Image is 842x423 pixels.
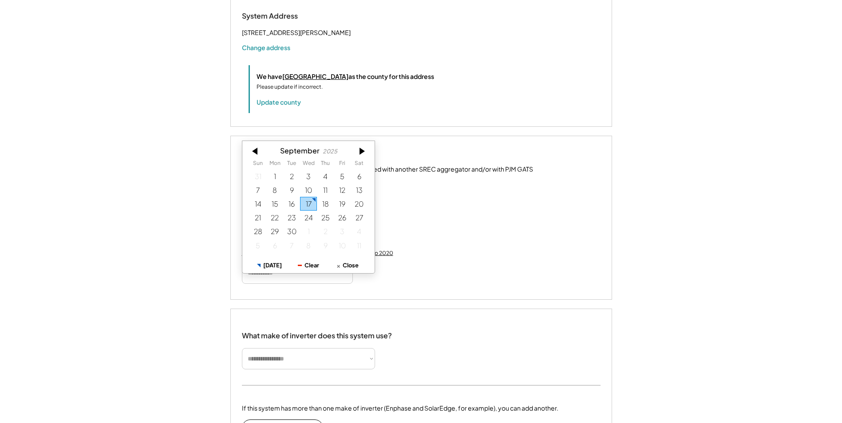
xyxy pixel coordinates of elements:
[317,197,334,211] div: 9/18/2025
[266,211,283,224] div: 9/22/2025
[351,169,368,183] div: 9/06/2025
[283,183,300,197] div: 9/09/2025
[300,225,317,239] div: 10/01/2025
[282,72,348,80] u: [GEOGRAPHIC_DATA]
[300,160,317,169] th: Wednesday
[242,403,558,413] div: If this system has more than one make of inverter (Enphase and SolarEdge, for example), you can a...
[351,160,368,169] th: Saturday
[317,183,334,197] div: 9/11/2025
[283,197,300,211] div: 9/16/2025
[242,27,351,38] div: [STREET_ADDRESS][PERSON_NAME]
[334,211,351,224] div: 9/26/2025
[300,211,317,224] div: 9/24/2025
[242,43,290,52] button: Change address
[323,148,337,155] div: 2025
[317,225,334,239] div: 10/02/2025
[351,225,368,239] div: 10/04/2025
[257,83,323,91] div: Please update if incorrect.
[249,197,266,211] div: 9/14/2025
[266,160,283,169] th: Monday
[351,239,368,252] div: 10/11/2025
[351,197,368,211] div: 9/20/2025
[317,211,334,224] div: 9/25/2025
[334,225,351,239] div: 10/03/2025
[257,98,301,106] button: Update county
[334,239,351,252] div: 10/10/2025
[317,160,334,169] th: Thursday
[283,169,300,183] div: 9/02/2025
[249,183,266,197] div: 9/07/2025
[266,239,283,252] div: 10/06/2025
[351,211,368,224] div: 9/27/2025
[242,322,392,342] div: What make of inverter does this system use?
[328,258,367,273] button: Close
[249,160,266,169] th: Sunday
[250,258,289,273] button: [DATE]
[280,146,319,155] div: September
[300,169,317,183] div: 9/03/2025
[300,197,317,211] div: 9/17/2025
[283,239,300,252] div: 10/07/2025
[300,183,317,197] div: 9/10/2025
[249,225,266,239] div: 9/28/2025
[358,250,393,257] div: Jump to 2020
[334,197,351,211] div: 9/19/2025
[266,225,283,239] div: 9/29/2025
[334,160,351,169] th: Friday
[242,12,331,21] div: System Address
[283,160,300,169] th: Tuesday
[266,197,283,211] div: 9/15/2025
[249,239,266,252] div: 10/05/2025
[289,258,328,273] button: Clear
[249,169,266,183] div: 8/31/2025
[257,72,434,81] div: We have as the county for this address
[266,169,283,183] div: 9/01/2025
[317,169,334,183] div: 9/04/2025
[283,211,300,224] div: 9/23/2025
[300,239,317,252] div: 10/08/2025
[317,239,334,252] div: 10/09/2025
[249,211,266,224] div: 9/21/2025
[334,169,351,183] div: 9/05/2025
[266,183,283,197] div: 9/08/2025
[283,225,300,239] div: 9/30/2025
[257,165,533,174] div: This system has been previously registered with another SREC aggregator and/or with PJM GATS
[334,183,351,197] div: 9/12/2025
[351,183,368,197] div: 9/13/2025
